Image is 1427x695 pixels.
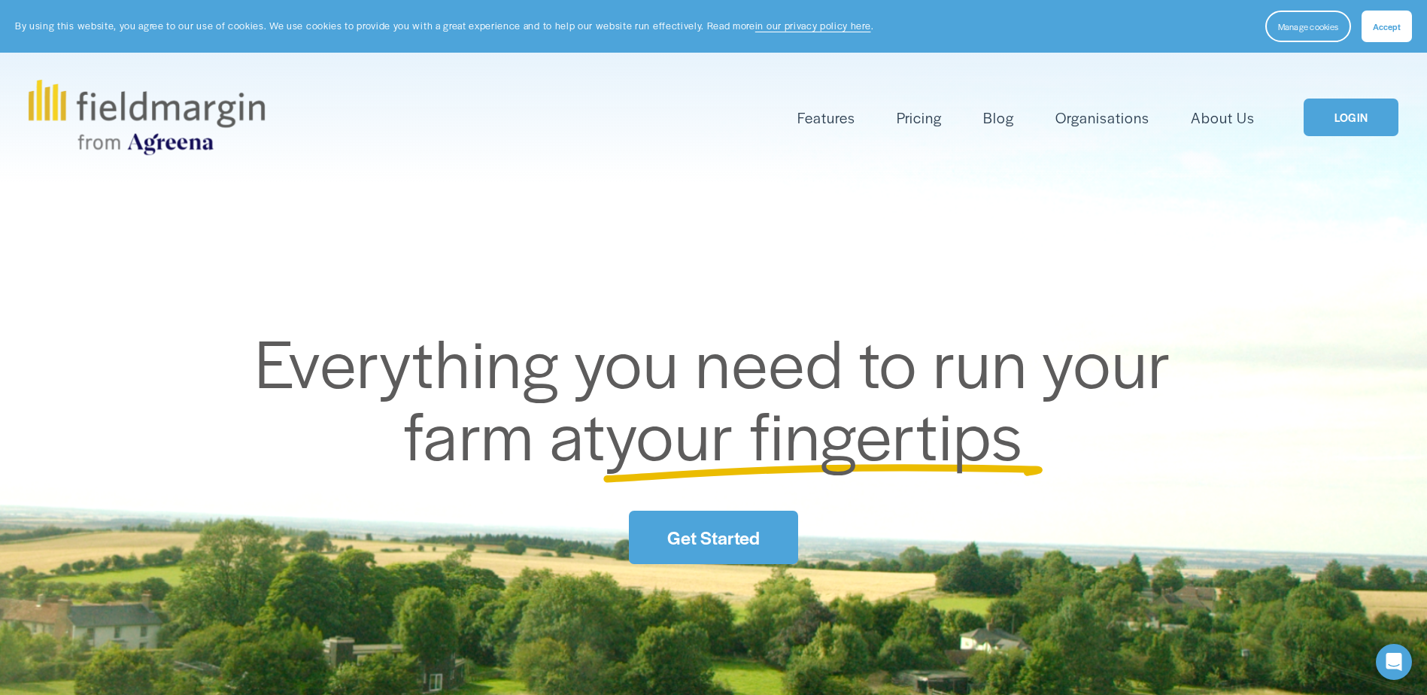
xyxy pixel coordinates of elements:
button: Accept [1362,11,1412,42]
p: By using this website, you agree to our use of cookies. We use cookies to provide you with a grea... [15,19,873,33]
button: Manage cookies [1265,11,1351,42]
div: Open Intercom Messenger [1376,644,1412,680]
span: Features [797,107,855,129]
a: LOGIN [1304,99,1398,137]
a: in our privacy policy here [755,19,871,32]
a: folder dropdown [797,105,855,130]
a: Pricing [897,105,942,130]
img: fieldmargin.com [29,80,265,155]
a: Get Started [629,511,797,564]
span: your fingertips [606,386,1023,480]
span: Accept [1373,20,1401,32]
span: Everything you need to run your farm at [255,314,1187,480]
a: Organisations [1055,105,1149,130]
a: About Us [1191,105,1255,130]
span: Manage cookies [1278,20,1338,32]
a: Blog [983,105,1014,130]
